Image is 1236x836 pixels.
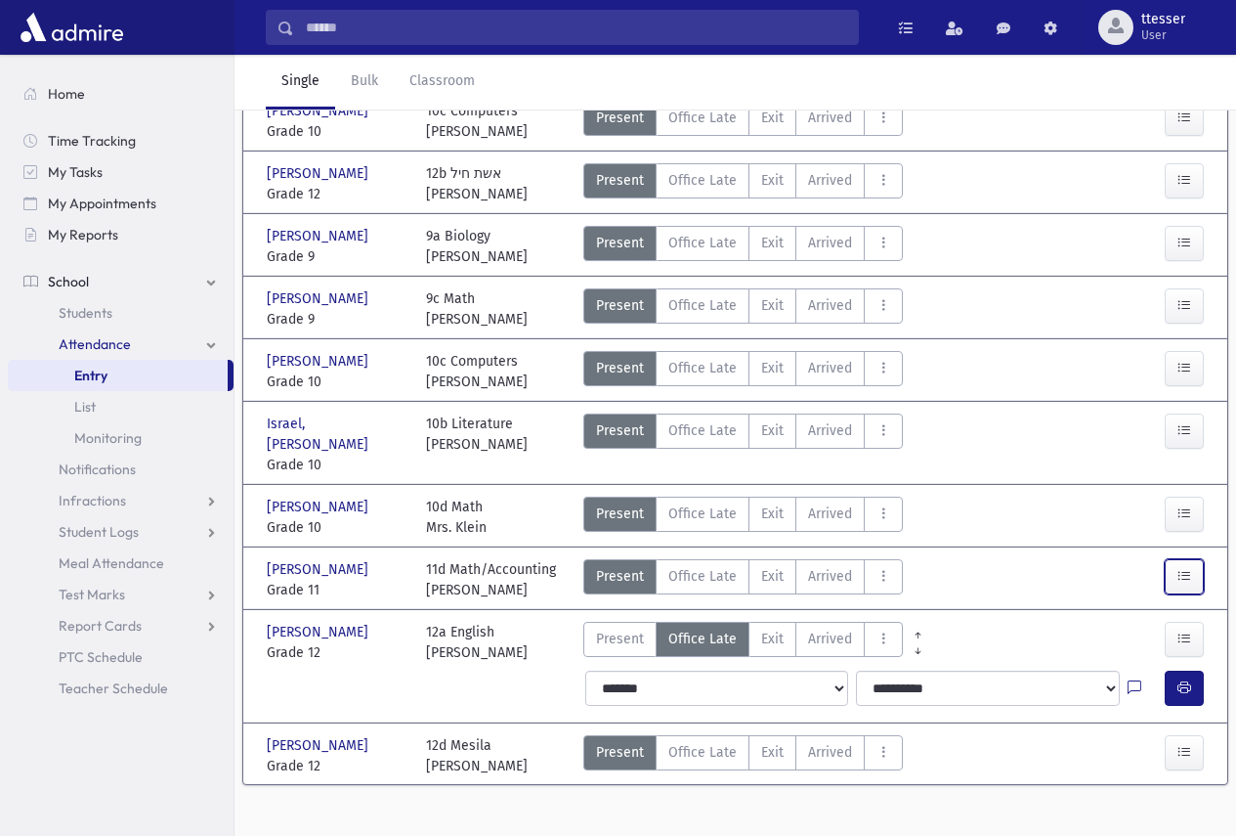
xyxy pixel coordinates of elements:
span: Grade 9 [267,246,406,267]
a: My Tasks [8,156,234,188]
div: AttTypes [583,735,903,776]
span: [PERSON_NAME] [267,559,372,580]
div: AttTypes [583,622,903,663]
span: Present [596,170,644,191]
span: Present [596,742,644,763]
span: [PERSON_NAME] [267,163,372,184]
span: [PERSON_NAME] [267,226,372,246]
input: Search [294,10,858,45]
span: Office Late [668,504,737,524]
span: Grade 10 [267,455,406,475]
a: Meal Attendance [8,548,234,579]
span: Arrived [808,742,852,763]
div: AttTypes [583,414,903,475]
span: Arrived [808,420,852,441]
a: Students [8,297,234,329]
span: PTC Schedule [59,648,143,666]
div: AttTypes [583,226,903,267]
a: Report Cards [8,610,234,641]
span: Time Tracking [48,132,136,150]
span: Office Late [668,233,737,253]
div: AttTypes [583,351,903,392]
span: Arrived [808,629,852,649]
div: AttTypes [583,497,903,538]
span: [PERSON_NAME] [267,351,372,372]
span: Office Late [668,629,737,649]
span: Monitoring [74,429,142,447]
span: Notifications [59,461,136,478]
div: 11d Math/Accounting [PERSON_NAME] [426,559,556,600]
span: [PERSON_NAME] [267,735,372,756]
a: Attendance [8,329,234,360]
a: My Appointments [8,188,234,219]
span: Grade 12 [267,756,406,776]
img: AdmirePro [16,8,128,47]
a: Student Logs [8,516,234,548]
span: Israel, [PERSON_NAME] [267,414,406,455]
span: Arrived [808,233,852,253]
span: My Appointments [48,195,156,212]
span: Grade 10 [267,372,406,392]
span: Exit [761,358,784,378]
span: Grade 12 [267,184,406,204]
span: User [1141,27,1185,43]
div: AttTypes [583,559,903,600]
div: 10c Computers [PERSON_NAME] [426,351,528,392]
span: School [48,273,89,290]
span: ttesser [1141,12,1185,27]
span: Infractions [59,492,126,509]
span: Teacher Schedule [59,680,168,697]
span: Present [596,358,644,378]
span: Present [596,295,644,316]
span: Arrived [808,170,852,191]
span: Arrived [808,504,852,524]
span: Exit [761,233,784,253]
div: AttTypes [583,101,903,142]
a: Single [266,55,335,110]
a: My Reports [8,219,234,250]
span: Office Late [668,295,737,316]
a: School [8,266,234,297]
span: Home [48,85,85,103]
span: Meal Attendance [59,554,164,572]
span: Arrived [808,566,852,587]
span: Office Late [668,170,737,191]
span: Exit [761,504,784,524]
span: Arrived [808,295,852,316]
span: Entry [74,367,107,384]
span: Office Late [668,358,737,378]
span: Office Late [668,108,737,128]
a: Monitoring [8,422,234,454]
span: Student Logs [59,523,139,541]
span: Students [59,304,112,322]
span: [PERSON_NAME] [267,622,372,642]
a: Classroom [394,55,490,110]
span: [PERSON_NAME] [267,288,372,309]
div: AttTypes [583,163,903,204]
span: Exit [761,566,784,587]
span: List [74,398,96,416]
span: [PERSON_NAME] [267,497,372,517]
span: Office Late [668,420,737,441]
a: Test Marks [8,579,234,610]
span: Present [596,233,644,253]
span: Grade 11 [267,580,406,600]
span: Present [596,566,644,587]
div: AttTypes [583,288,903,330]
span: Test Marks [59,586,125,603]
span: Arrived [808,358,852,378]
span: Report Cards [59,617,142,635]
a: List [8,391,234,422]
div: 9c Math [PERSON_NAME] [426,288,528,330]
span: Present [596,420,644,441]
a: Entry [8,360,228,391]
a: Notifications [8,454,234,485]
a: Teacher Schedule [8,673,234,704]
div: 10d Math Mrs. Klein [426,497,487,538]
span: Grade 10 [267,517,406,538]
span: Exit [761,629,784,649]
span: [PERSON_NAME] [267,101,372,121]
span: Exit [761,742,784,763]
span: Exit [761,108,784,128]
span: Present [596,504,644,524]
